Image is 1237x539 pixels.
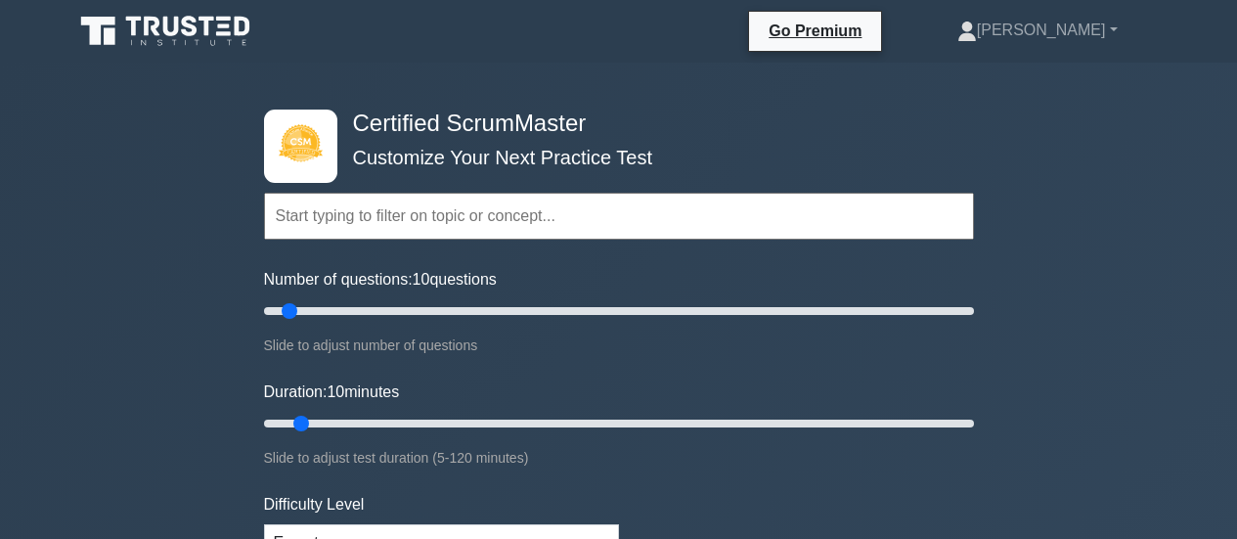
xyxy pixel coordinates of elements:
[413,271,430,288] span: 10
[345,110,878,138] h4: Certified ScrumMaster
[264,446,974,470] div: Slide to adjust test duration (5-120 minutes)
[264,268,497,292] label: Number of questions: questions
[757,19,873,43] a: Go Premium
[264,334,974,357] div: Slide to adjust number of questions
[264,493,365,517] label: Difficulty Level
[910,11,1165,50] a: [PERSON_NAME]
[264,193,974,240] input: Start typing to filter on topic or concept...
[264,381,400,404] label: Duration: minutes
[327,383,344,400] span: 10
